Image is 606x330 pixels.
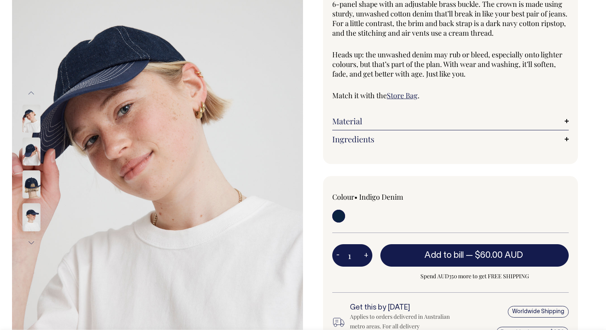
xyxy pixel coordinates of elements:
span: — [466,251,525,259]
img: Store Cap [22,105,40,133]
img: Store Cap [22,138,40,166]
button: Next [25,234,37,252]
span: $60.00 AUD [475,251,523,259]
a: Material [332,116,569,126]
img: Store Cap [22,203,40,231]
span: Add to bill [424,251,464,259]
a: Ingredients [332,134,569,144]
button: + [360,247,372,263]
button: Add to bill —$60.00 AUD [380,244,569,267]
span: Heads up: the unwashed denim may rub or bleed, especially onto lighter colours, but that’s part o... [332,50,562,79]
span: Match it with the . [332,91,420,100]
div: Colour [332,192,427,202]
a: Store Bag [387,91,418,100]
button: Previous [25,84,37,102]
button: - [332,247,343,263]
span: • [354,192,358,202]
span: Spend AUD350 more to get FREE SHIPPING [380,271,569,281]
label: Indigo Denim [359,192,403,202]
img: Store Cap [22,170,40,198]
h6: Get this by [DATE] [350,304,461,312]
